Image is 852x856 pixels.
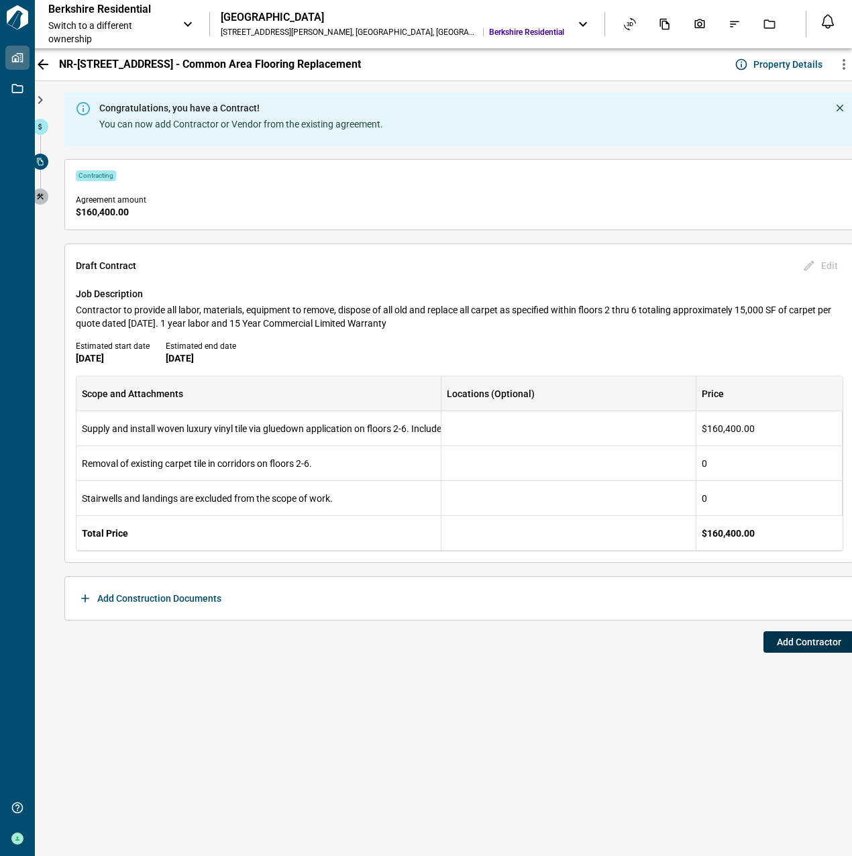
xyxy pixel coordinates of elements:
[59,58,361,71] span: NR-[STREET_ADDRESS] - Common Area Flooring Replacement
[76,205,843,219] span: $160,400.00
[831,99,849,117] button: close
[447,376,535,411] div: Locations (Optional)
[82,376,183,411] div: Scope and Attachments
[76,341,150,352] span: Estimated start date
[651,13,679,36] div: Documents
[696,376,843,411] div: Price
[48,19,169,46] span: Switch to a different ownership
[166,352,236,365] span: [DATE]
[489,27,564,38] span: Berkshire Residential
[721,13,749,36] div: Issues & Info
[702,376,724,411] div: Price
[82,458,312,469] span: Removal of existing carpet tile in corridors on floors 2-6.
[441,376,697,411] div: Locations (Optional)
[221,27,478,38] div: [STREET_ADDRESS][PERSON_NAME] , [GEOGRAPHIC_DATA] , [GEOGRAPHIC_DATA]
[99,101,383,115] span: Congratulations, you have a Contract!
[732,54,828,75] button: Property Details
[76,376,441,411] div: Scope and Attachments
[99,117,383,131] span: You can now add Contractor or Vendor from the existing agreement.
[777,635,841,649] span: Add Contractor
[817,11,839,32] button: Open notification feed
[221,11,564,24] div: [GEOGRAPHIC_DATA]
[82,528,128,539] span: Total Price
[97,592,221,605] span: Add Construction Documents
[76,303,843,330] span: Contractor to provide all labor, materials, equipment to remove, dispose of all old and replace a...
[755,13,784,36] div: Jobs
[753,58,822,71] span: Property Details
[76,195,843,205] span: Agreement amount
[702,457,707,470] span: 0
[76,352,150,365] span: [DATE]
[702,422,755,435] span: $160,400.00
[48,3,169,16] p: Berkshire Residential
[76,287,843,301] span: Job Description
[686,13,714,36] div: Photos
[82,423,733,434] span: Supply and install woven luxury vinyl tile via gluedown application on floors 2-6. Includes demo ...
[82,493,333,504] span: Stairwells and landings are excluded from the scope of work.
[166,341,236,352] span: Estimated end date
[702,492,707,505] span: 0
[76,588,333,609] button: Add Construction Documents
[616,13,644,36] div: Asset View
[702,527,755,540] span: $160,400.00
[78,172,113,180] span: Contracting
[76,259,136,272] span: Draft Contract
